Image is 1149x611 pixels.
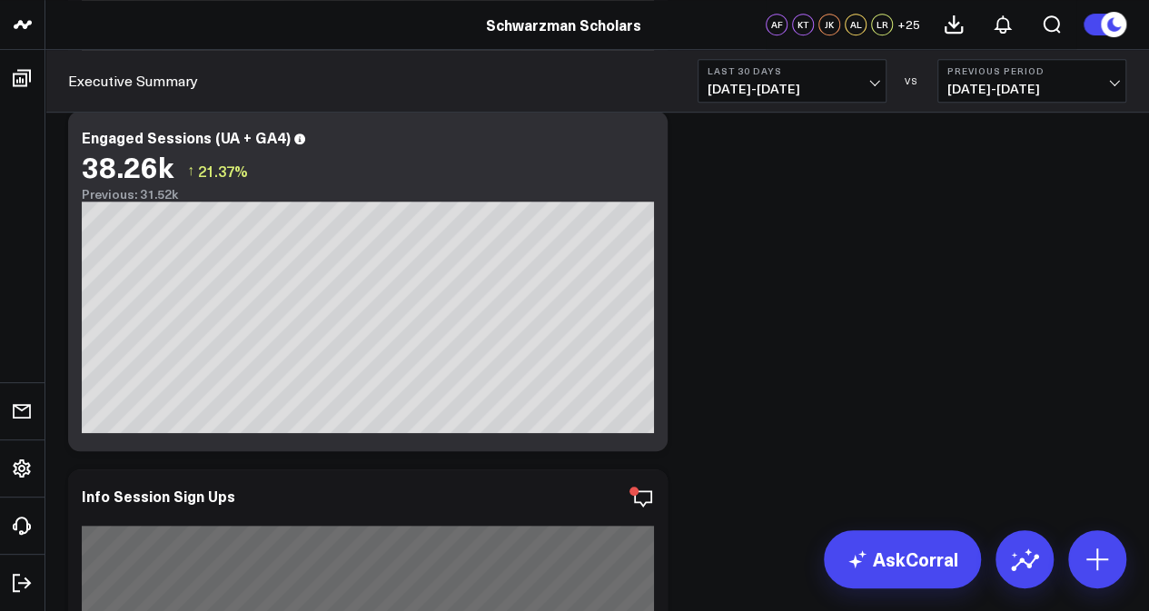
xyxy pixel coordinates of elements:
[897,18,920,31] span: + 25
[766,14,787,35] div: AF
[82,127,291,147] div: Engaged Sessions (UA + GA4)
[708,82,877,96] span: [DATE] - [DATE]
[486,15,641,34] a: Schwarzman Scholars
[824,530,981,588] a: AskCorral
[845,14,867,35] div: AL
[792,14,814,35] div: KT
[947,82,1116,96] span: [DATE] - [DATE]
[198,161,248,181] span: 21.37%
[818,14,840,35] div: JK
[897,14,920,35] button: +25
[896,75,928,86] div: VS
[871,14,893,35] div: LR
[708,65,877,76] b: Last 30 Days
[82,486,235,506] div: Info Session Sign Ups
[187,159,194,182] span: ↑
[698,59,887,103] button: Last 30 Days[DATE]-[DATE]
[937,59,1126,103] button: Previous Period[DATE]-[DATE]
[82,150,173,182] div: 38.26k
[68,71,198,91] a: Executive Summary
[947,65,1116,76] b: Previous Period
[82,187,654,202] div: Previous: 31.52k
